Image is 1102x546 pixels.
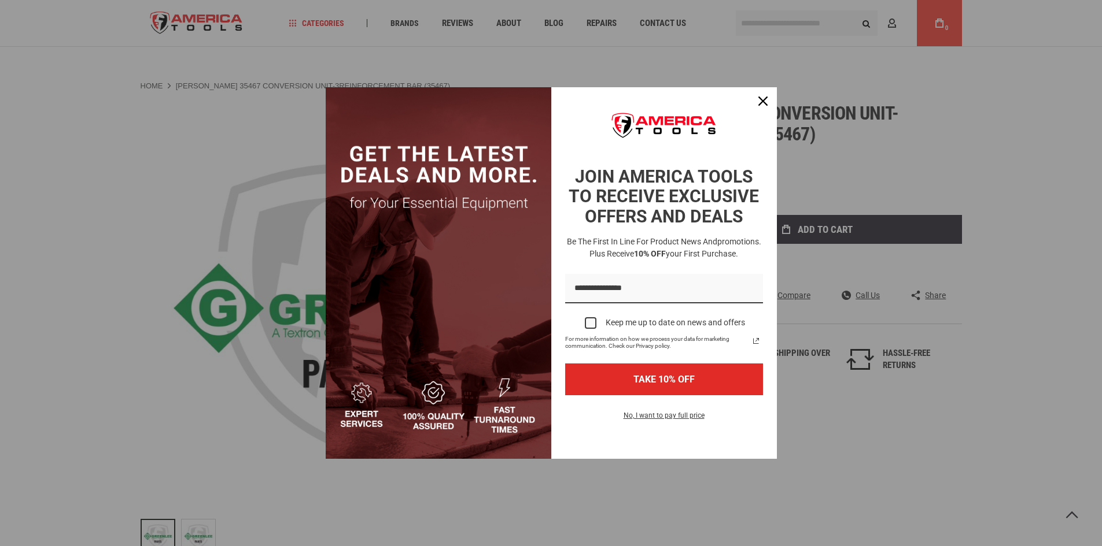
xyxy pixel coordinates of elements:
div: Keep me up to date on news and offers [606,318,745,328]
iframe: LiveChat chat widget [939,510,1102,546]
button: Close [749,87,777,115]
button: TAKE 10% OFF [565,363,763,395]
button: No, I want to pay full price [614,409,714,429]
svg: link icon [749,334,763,348]
input: Email field [565,274,763,303]
a: Read our Privacy Policy [749,334,763,348]
h3: Be the first in line for product news and [563,236,765,260]
strong: JOIN AMERICA TOOLS TO RECEIVE EXCLUSIVE OFFERS AND DEALS [569,166,759,226]
svg: close icon [758,96,768,106]
span: For more information on how we process your data for marketing communication. Check our Privacy p... [565,336,749,350]
strong: 10% OFF [634,249,666,258]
